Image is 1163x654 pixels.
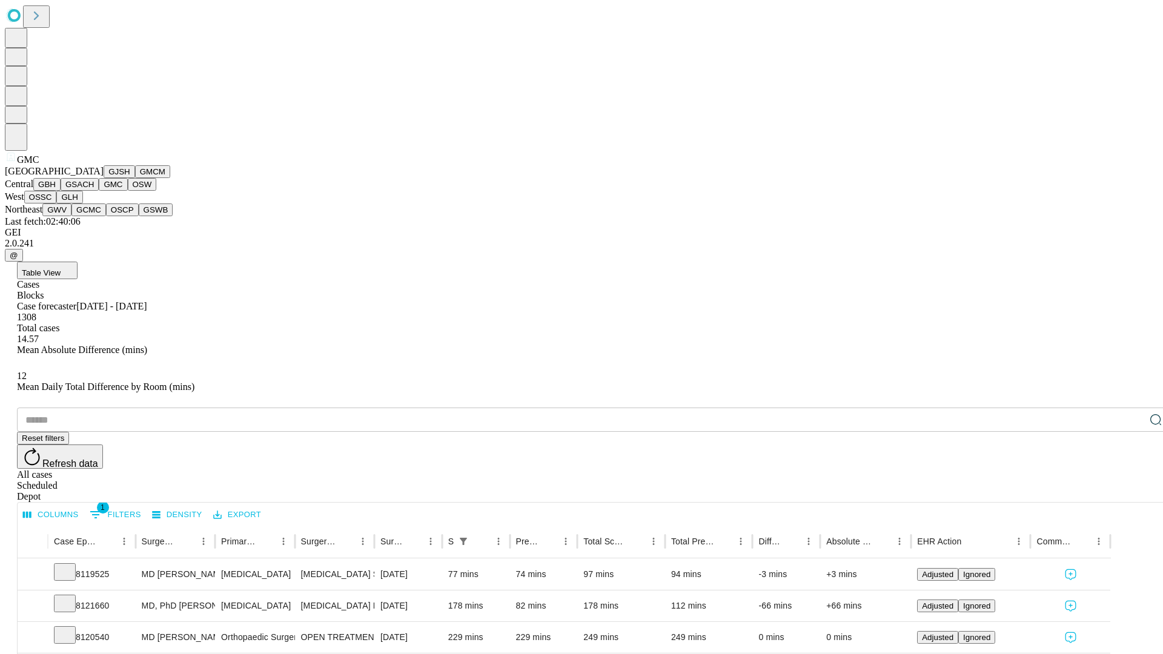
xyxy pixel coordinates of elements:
[17,154,39,165] span: GMC
[380,622,436,653] div: [DATE]
[135,165,170,178] button: GMCM
[221,622,288,653] div: Orthopaedic Surgery
[963,533,979,550] button: Sort
[17,312,36,322] span: 1308
[142,537,177,546] div: Surgeon Name
[963,570,990,579] span: Ignored
[405,533,422,550] button: Sort
[800,533,817,550] button: Menu
[5,227,1158,238] div: GEI
[516,559,572,590] div: 74 mins
[5,249,23,262] button: @
[99,533,116,550] button: Sort
[24,564,42,586] button: Expand
[758,622,814,653] div: 0 mins
[1010,533,1027,550] button: Menu
[671,537,715,546] div: Total Predicted Duration
[958,568,995,581] button: Ignored
[922,570,953,579] span: Adjusted
[17,262,78,279] button: Table View
[142,590,209,621] div: MD, PhD [PERSON_NAME] Phd
[301,590,368,621] div: [MEDICAL_DATA] PLACEMENT [MEDICAL_DATA]
[826,559,905,590] div: +3 mins
[42,458,98,469] span: Refresh data
[583,590,659,621] div: 178 mins
[1073,533,1090,550] button: Sort
[645,533,662,550] button: Menu
[516,537,540,546] div: Predicted In Room Duration
[1090,533,1107,550] button: Menu
[17,432,69,444] button: Reset filters
[5,204,42,214] span: Northeast
[758,559,814,590] div: -3 mins
[922,633,953,642] span: Adjusted
[42,203,71,216] button: GWV
[783,533,800,550] button: Sort
[139,203,173,216] button: GSWB
[963,601,990,610] span: Ignored
[826,590,905,621] div: +66 mins
[758,590,814,621] div: -66 mins
[20,506,82,524] button: Select columns
[56,191,82,203] button: GLH
[301,559,368,590] div: [MEDICAL_DATA] SKIN AND [MEDICAL_DATA]
[380,590,436,621] div: [DATE]
[17,345,147,355] span: Mean Absolute Difference (mins)
[917,599,958,612] button: Adjusted
[5,238,1158,249] div: 2.0.241
[221,590,288,621] div: [MEDICAL_DATA]
[963,633,990,642] span: Ignored
[221,537,256,546] div: Primary Service
[5,216,81,226] span: Last fetch: 02:40:06
[33,178,61,191] button: GBH
[178,533,195,550] button: Sort
[758,537,782,546] div: Difference
[54,622,130,653] div: 8120540
[354,533,371,550] button: Menu
[448,537,454,546] div: Scheduled In Room Duration
[5,179,33,189] span: Central
[671,590,747,621] div: 112 mins
[1036,537,1072,546] div: Comments
[5,166,104,176] span: [GEOGRAPHIC_DATA]
[116,533,133,550] button: Menu
[128,178,157,191] button: OSW
[106,203,139,216] button: OSCP
[275,533,292,550] button: Menu
[54,537,98,546] div: Case Epic Id
[917,631,958,644] button: Adjusted
[455,533,472,550] button: Show filters
[583,622,659,653] div: 249 mins
[142,559,209,590] div: MD [PERSON_NAME] [PERSON_NAME] Md
[104,165,135,178] button: GJSH
[516,622,572,653] div: 229 mins
[17,334,39,344] span: 14.57
[24,627,42,649] button: Expand
[448,559,504,590] div: 77 mins
[922,601,953,610] span: Adjusted
[473,533,490,550] button: Sort
[628,533,645,550] button: Sort
[61,178,99,191] button: GSACH
[337,533,354,550] button: Sort
[17,323,59,333] span: Total cases
[516,590,572,621] div: 82 mins
[301,622,368,653] div: OPEN TREATMENT PROXIMAL [MEDICAL_DATA] BICONDYLAR
[671,559,747,590] div: 94 mins
[958,599,995,612] button: Ignored
[54,590,130,621] div: 8121660
[891,533,908,550] button: Menu
[54,559,130,590] div: 8119525
[71,203,106,216] button: GCMC
[917,537,961,546] div: EHR Action
[22,268,61,277] span: Table View
[17,371,27,381] span: 12
[24,191,57,203] button: OSSC
[380,537,404,546] div: Surgery Date
[917,568,958,581] button: Adjusted
[557,533,574,550] button: Menu
[422,533,439,550] button: Menu
[221,559,288,590] div: [MEDICAL_DATA]
[490,533,507,550] button: Menu
[5,191,24,202] span: West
